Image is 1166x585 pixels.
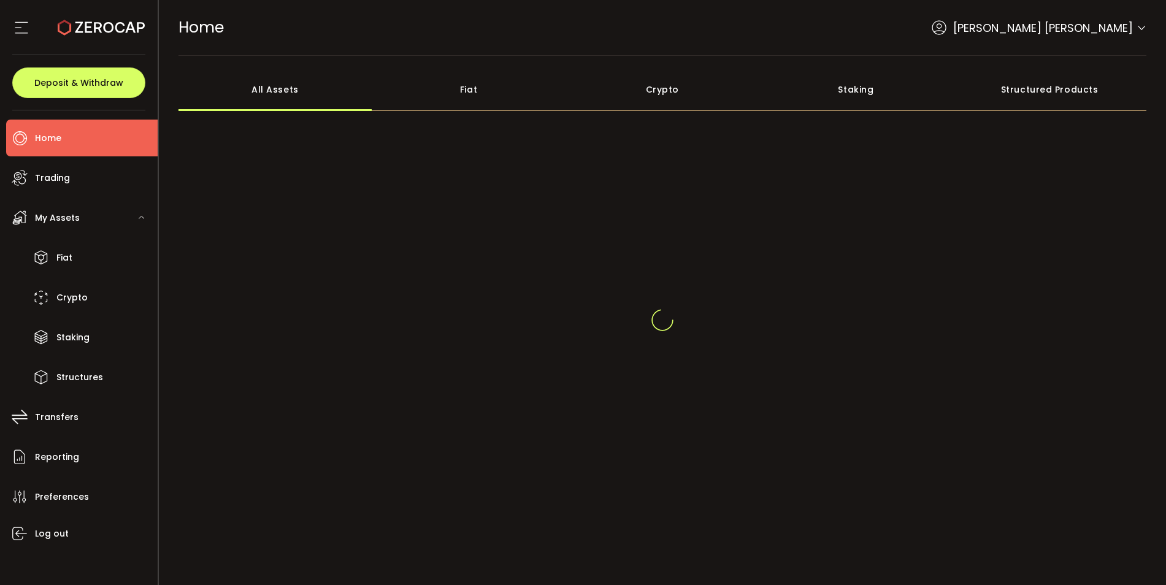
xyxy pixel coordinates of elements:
span: Preferences [35,488,89,506]
span: Deposit & Withdraw [34,78,123,87]
span: Log out [35,525,69,543]
span: [PERSON_NAME] [PERSON_NAME] [953,20,1133,36]
span: Crypto [56,289,88,307]
span: My Assets [35,209,80,227]
span: Fiat [56,249,72,267]
span: Staking [56,329,90,346]
div: All Assets [178,68,372,111]
div: Staking [759,68,953,111]
button: Deposit & Withdraw [12,67,145,98]
span: Structures [56,369,103,386]
span: Reporting [35,448,79,466]
span: Home [178,17,224,38]
div: Fiat [372,68,566,111]
span: Home [35,129,61,147]
span: Transfers [35,408,79,426]
div: Crypto [566,68,759,111]
span: Trading [35,169,70,187]
div: Structured Products [953,68,1146,111]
